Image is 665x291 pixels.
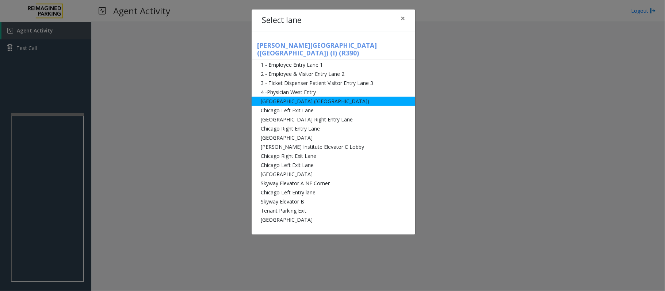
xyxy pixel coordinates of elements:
li: [GEOGRAPHIC_DATA] [252,215,415,224]
li: Skyway Elevator B [252,197,415,206]
span: × [401,13,405,23]
li: Chicago Left Exit Lane [252,160,415,170]
li: Tenant Parking Exit [252,206,415,215]
li: [GEOGRAPHIC_DATA] [252,133,415,142]
li: 1 - Employee Entry Lane 1 [252,60,415,69]
button: Close [395,9,410,27]
h4: Select lane [262,15,302,26]
li: Chicago Right Exit Lane [252,151,415,160]
li: [GEOGRAPHIC_DATA] [252,170,415,179]
li: 2 - Employee & Visitor Entry Lane 2 [252,69,415,78]
li: [PERSON_NAME] Institute Elevator C Lobby [252,142,415,151]
li: [GEOGRAPHIC_DATA] ([GEOGRAPHIC_DATA]) [252,97,415,106]
li: Chicago Left Entry lane [252,188,415,197]
h5: [PERSON_NAME][GEOGRAPHIC_DATA] ([GEOGRAPHIC_DATA]) (I) (R390) [252,42,415,59]
li: 4 -Physician West Entry [252,88,415,97]
li: Chicago Right Entry Lane [252,124,415,133]
li: [GEOGRAPHIC_DATA] Right Entry Lane [252,115,415,124]
li: Skyway Elevator A NE Corner [252,179,415,188]
li: 3 - Ticket Dispenser Patient Visitor Entry Lane 3 [252,78,415,88]
li: Chicago Left Exit Lane [252,106,415,115]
